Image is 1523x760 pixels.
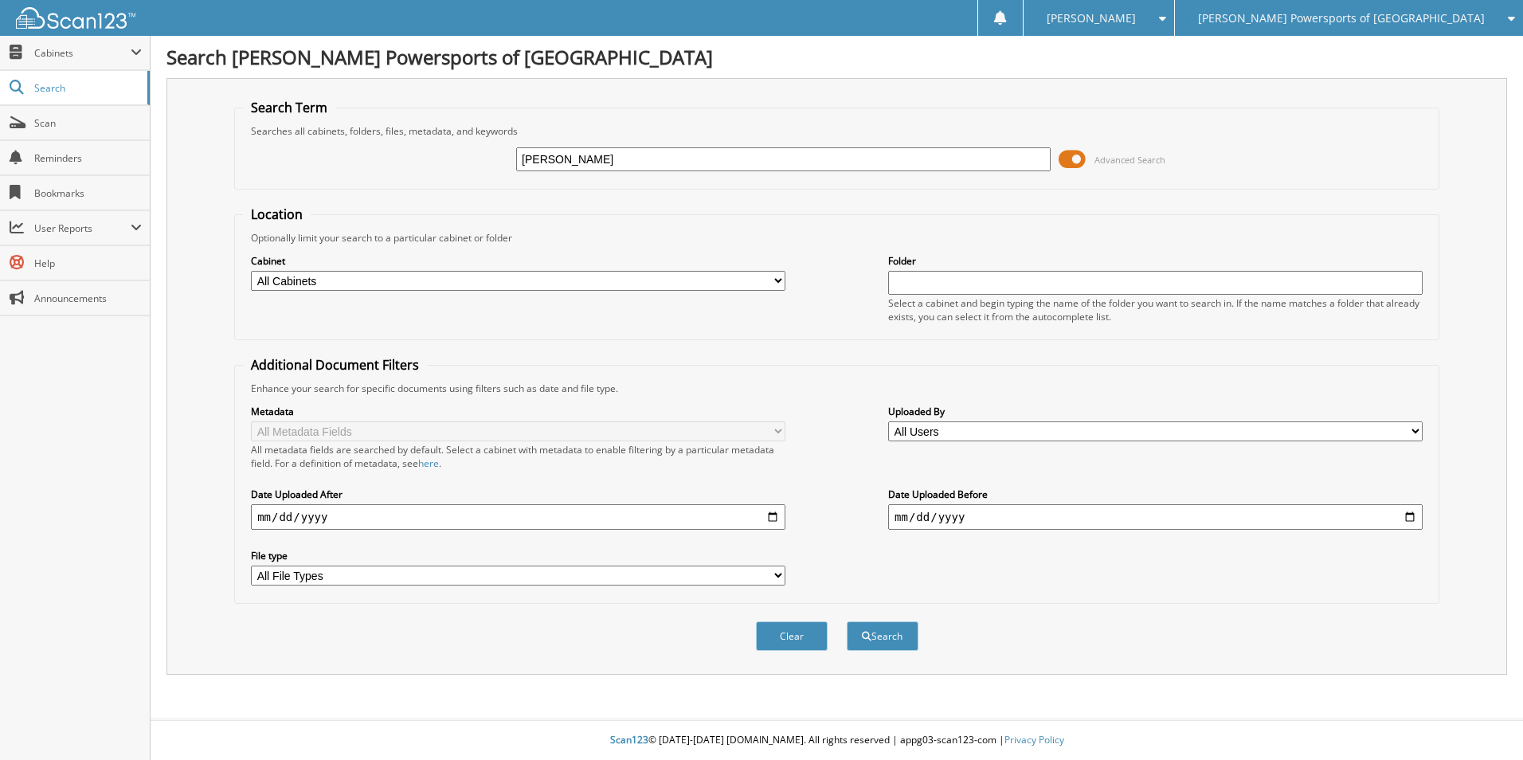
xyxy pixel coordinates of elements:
[251,254,785,268] label: Cabinet
[34,186,142,200] span: Bookmarks
[243,206,311,223] legend: Location
[251,443,785,470] div: All metadata fields are searched by default. Select a cabinet with metadata to enable filtering b...
[251,405,785,418] label: Metadata
[251,504,785,530] input: start
[888,405,1423,418] label: Uploaded By
[888,488,1423,501] label: Date Uploaded Before
[418,456,439,470] a: here
[34,292,142,305] span: Announcements
[243,124,1431,138] div: Searches all cabinets, folders, files, metadata, and keywords
[251,488,785,501] label: Date Uploaded After
[243,382,1431,395] div: Enhance your search for specific documents using filters such as date and file type.
[34,257,142,270] span: Help
[34,46,131,60] span: Cabinets
[888,254,1423,268] label: Folder
[251,549,785,562] label: File type
[888,296,1423,323] div: Select a cabinet and begin typing the name of the folder you want to search in. If the name match...
[151,721,1523,760] div: © [DATE]-[DATE] [DOMAIN_NAME]. All rights reserved | appg03-scan123-com |
[243,356,427,374] legend: Additional Document Filters
[1004,733,1064,746] a: Privacy Policy
[610,733,648,746] span: Scan123
[888,504,1423,530] input: end
[243,231,1431,245] div: Optionally limit your search to a particular cabinet or folder
[34,81,139,95] span: Search
[34,221,131,235] span: User Reports
[166,44,1507,70] h1: Search [PERSON_NAME] Powersports of [GEOGRAPHIC_DATA]
[756,621,828,651] button: Clear
[16,7,135,29] img: scan123-logo-white.svg
[34,116,142,130] span: Scan
[34,151,142,165] span: Reminders
[1198,14,1485,23] span: [PERSON_NAME] Powersports of [GEOGRAPHIC_DATA]
[1047,14,1136,23] span: [PERSON_NAME]
[243,99,335,116] legend: Search Term
[847,621,918,651] button: Search
[1094,154,1165,166] span: Advanced Search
